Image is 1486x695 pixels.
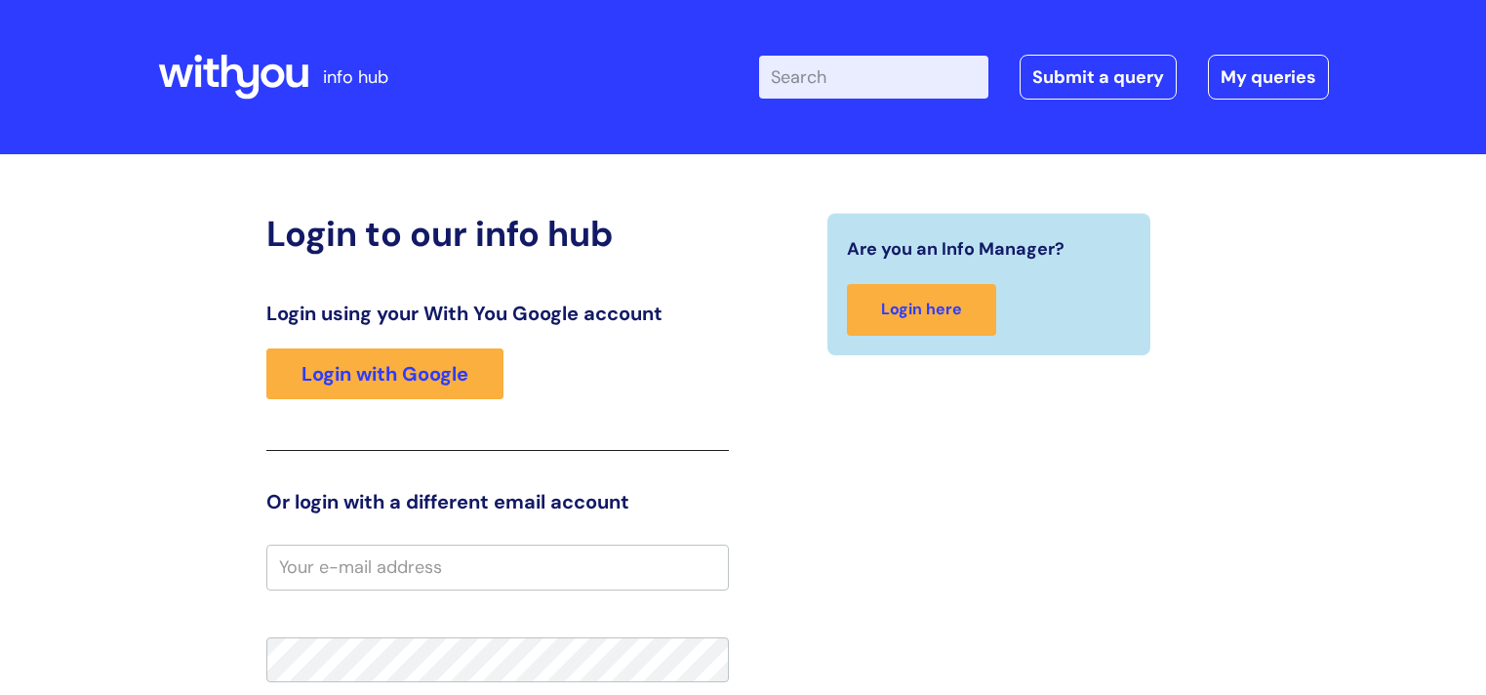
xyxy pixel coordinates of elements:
input: Your e-mail address [266,545,729,590]
p: info hub [323,61,388,93]
a: Submit a query [1020,55,1177,100]
h3: Or login with a different email account [266,490,729,513]
input: Search [759,56,988,99]
a: Login here [847,284,996,336]
h2: Login to our info hub [266,213,729,255]
h3: Login using your With You Google account [266,302,729,325]
a: Login with Google [266,348,503,399]
span: Are you an Info Manager? [847,233,1064,265]
a: My queries [1208,55,1329,100]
